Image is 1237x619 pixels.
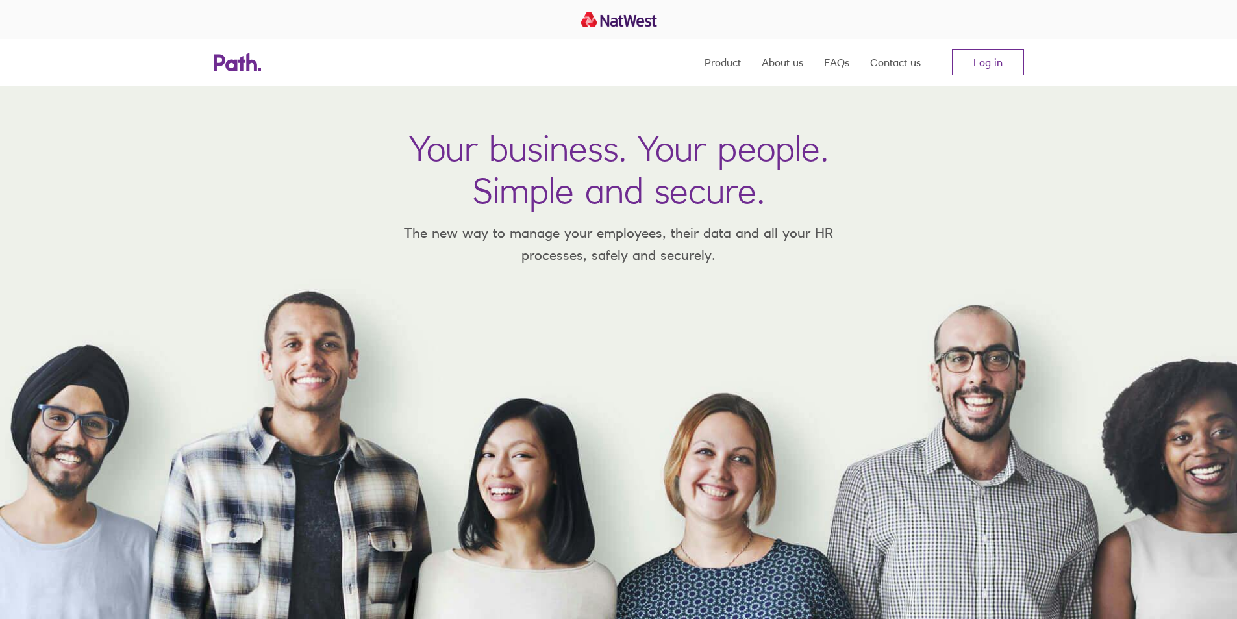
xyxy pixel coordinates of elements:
a: Contact us [870,39,921,86]
p: The new way to manage your employees, their data and all your HR processes, safely and securely. [385,222,853,266]
a: Log in [952,49,1024,75]
a: About us [762,39,803,86]
a: FAQs [824,39,849,86]
a: Product [705,39,741,86]
h1: Your business. Your people. Simple and secure. [409,127,829,212]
